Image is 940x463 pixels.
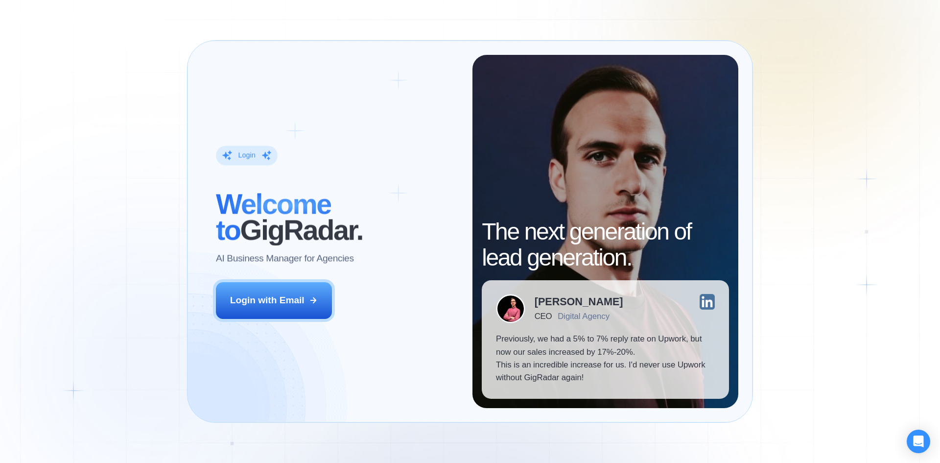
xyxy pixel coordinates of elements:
div: Open Intercom Messenger [907,430,930,453]
span: Welcome to [216,188,331,245]
button: Login with Email [216,282,332,318]
p: Previously, we had a 5% to 7% reply rate on Upwork, but now our sales increased by 17%-20%. This ... [496,333,715,385]
div: Login [238,151,255,160]
p: AI Business Manager for Agencies [216,252,354,265]
div: CEO [535,312,552,321]
div: Digital Agency [558,312,610,321]
h2: The next generation of lead generation. [482,219,729,271]
div: Login with Email [230,294,305,307]
h2: ‍ GigRadar. [216,191,458,243]
div: [PERSON_NAME] [535,296,623,307]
